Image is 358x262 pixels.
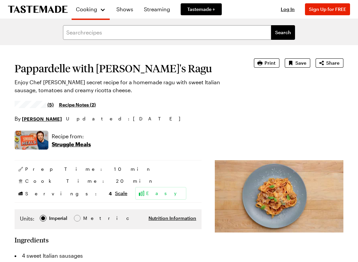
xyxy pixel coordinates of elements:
span: Sign Up for FREE [309,6,346,12]
li: 4 sweet Italian sausages [15,250,202,261]
a: Recipe Notes (2) [59,101,96,108]
span: Print [265,60,275,66]
span: Log In [281,6,295,12]
a: Recipe from:Struggle Meals [52,132,91,148]
button: Print [254,58,279,68]
button: Cooking [76,3,106,16]
p: Struggle Meals [52,140,91,148]
span: Cook Time: 20 min [25,178,154,184]
button: Save recipe [285,58,310,68]
button: Log In [274,6,301,13]
a: [PERSON_NAME] [22,115,62,122]
span: Share [326,60,339,66]
span: Save [295,60,306,66]
div: Metric [83,215,97,222]
a: To Tastemade Home Page [8,6,68,13]
p: Recipe from: [52,132,91,140]
span: Metric [83,215,98,222]
span: Tastemade + [187,6,215,13]
p: By [15,115,62,123]
img: Show where recipe is used [15,131,48,150]
div: Imperial [49,215,67,222]
span: Search [275,29,291,36]
a: 4.2/5 stars from 5 reviews [15,102,54,107]
span: Easy [146,190,183,197]
span: (5) [47,101,54,108]
button: Nutrition Information [149,215,196,222]
button: Sign Up for FREE [305,3,350,15]
h1: Pappardelle with [PERSON_NAME]'s Ragu [15,62,235,74]
button: Scale [115,190,127,197]
span: 4 [109,190,112,196]
p: Enjoy Chef [PERSON_NAME] secret recipe for a homemade ragu with sweet Italian sausage, tomatoes a... [15,78,235,94]
span: Cooking [76,6,97,12]
button: filters [271,25,295,40]
label: Units: [20,215,34,223]
div: Imperial Metric [20,215,97,224]
a: Tastemade + [181,3,222,15]
span: Updated : [DATE] [66,115,187,122]
button: Share [316,58,343,68]
h2: Ingredients [15,236,49,244]
span: Servings: [25,190,112,197]
span: Prep Time: 10 min [25,166,152,172]
span: Imperial [49,215,68,222]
